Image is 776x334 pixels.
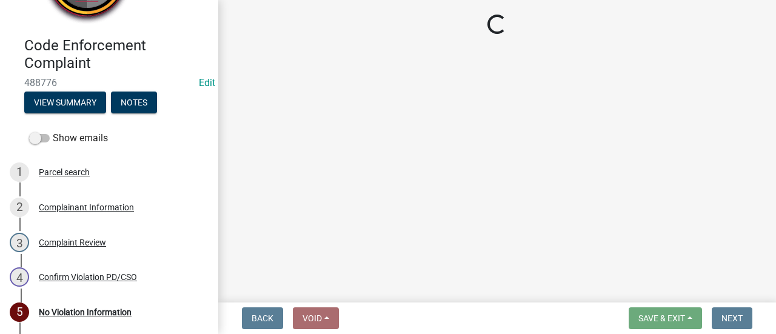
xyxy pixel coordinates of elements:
[10,267,29,287] div: 4
[24,37,209,72] h4: Code Enforcement Complaint
[39,168,90,176] div: Parcel search
[629,307,702,329] button: Save & Exit
[24,92,106,113] button: View Summary
[10,162,29,182] div: 1
[712,307,752,329] button: Next
[199,77,215,89] a: Edit
[293,307,339,329] button: Void
[24,77,194,89] span: 488776
[303,313,322,323] span: Void
[10,233,29,252] div: 3
[10,302,29,322] div: 5
[39,273,137,281] div: Confirm Violation PD/CSO
[199,77,215,89] wm-modal-confirm: Edit Application Number
[111,92,157,113] button: Notes
[29,131,108,145] label: Show emails
[252,313,273,323] span: Back
[39,203,134,212] div: Complainant Information
[242,307,283,329] button: Back
[721,313,743,323] span: Next
[24,98,106,108] wm-modal-confirm: Summary
[638,313,685,323] span: Save & Exit
[111,98,157,108] wm-modal-confirm: Notes
[39,308,132,316] div: No Violation Information
[39,238,106,247] div: Complaint Review
[10,198,29,217] div: 2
